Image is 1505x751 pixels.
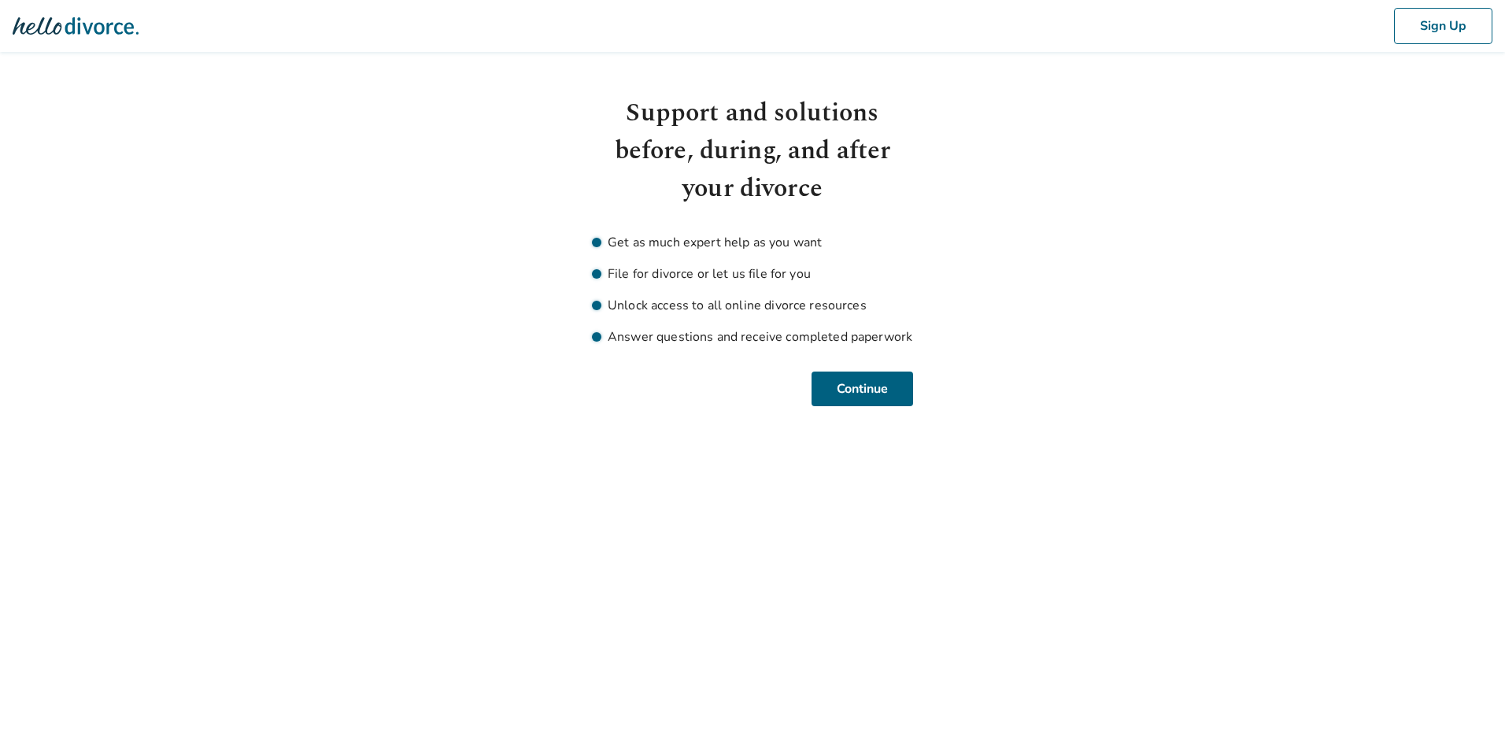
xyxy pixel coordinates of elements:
button: Continue [812,372,913,406]
li: File for divorce or let us file for you [592,265,913,283]
li: Unlock access to all online divorce resources [592,296,913,315]
li: Get as much expert help as you want [592,233,913,252]
h1: Support and solutions before, during, and after your divorce [592,94,913,208]
img: Hello Divorce Logo [13,10,139,42]
li: Answer questions and receive completed paperwork [592,327,913,346]
button: Sign Up [1394,8,1492,44]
